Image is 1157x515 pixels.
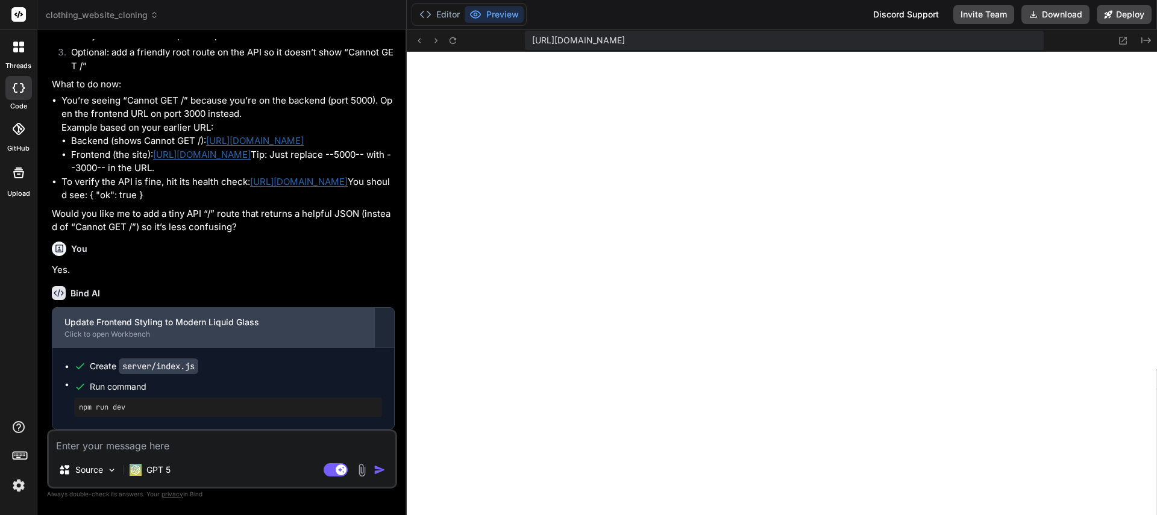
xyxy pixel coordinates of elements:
[532,34,625,46] span: [URL][DOMAIN_NAME]
[61,94,395,135] p: You’re seeing “Cannot GET /” because you’re on the backend (port 5000). Open the frontend URL on ...
[953,5,1014,24] button: Invite Team
[90,381,382,393] span: Run command
[107,465,117,475] img: Pick Models
[146,464,171,476] p: GPT 5
[64,316,362,328] div: Update Frontend Styling to Modern Liquid Glass
[61,175,395,202] p: To verify the API is fine, hit its health check: You should see: { "ok": true }
[71,243,87,255] h6: You
[465,6,524,23] button: Preview
[8,475,29,496] img: settings
[415,6,465,23] button: Editor
[355,463,369,477] img: attachment
[61,46,395,73] li: Optional: add a friendly root route on the API so it doesn’t show “Cannot GET /”
[866,5,946,24] div: Discord Support
[52,263,395,277] p: Yes.
[1021,5,1090,24] button: Download
[47,488,397,500] p: Always double-check its answers. Your in Bind
[90,360,198,372] div: Create
[10,101,27,111] label: code
[52,78,395,92] p: What to do now:
[75,464,103,476] p: Source
[71,287,100,299] h6: Bind AI
[71,148,395,175] li: Frontend (the site): Tip: Just replace --5000-- with --3000-- in the URL.
[1097,5,1152,24] button: Deploy
[206,135,304,146] a: [URL][DOMAIN_NAME]
[161,490,183,498] span: privacy
[250,176,348,187] a: [URL][DOMAIN_NAME]
[5,61,31,71] label: threads
[52,308,374,348] button: Update Frontend Styling to Modern Liquid GlassClick to open Workbench
[153,149,251,160] a: [URL][DOMAIN_NAME]
[79,402,377,412] pre: npm run dev
[7,143,30,154] label: GitHub
[374,464,386,476] img: icon
[71,134,395,148] li: Backend (shows Cannot GET /):
[7,189,30,199] label: Upload
[64,329,362,339] div: Click to open Workbench
[46,9,158,21] span: clothing_website_cloning
[52,207,395,234] p: Would you like me to add a tiny API “/” route that returns a helpful JSON (instead of “Cannot GET...
[119,358,198,374] code: server/index.js
[130,464,142,476] img: GPT 5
